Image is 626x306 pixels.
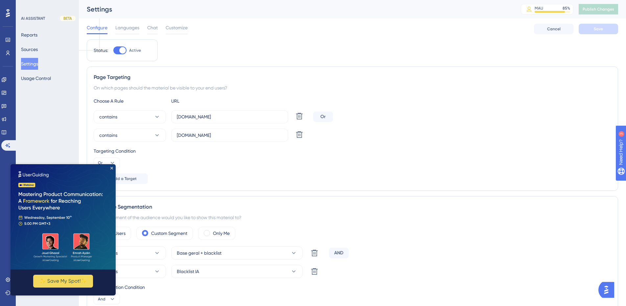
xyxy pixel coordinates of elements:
[598,280,618,300] iframe: UserGuiding AI Assistant Launcher
[94,173,148,184] button: Add a Target
[583,7,614,12] span: Publish Changes
[21,58,38,70] button: Settings
[94,97,166,105] div: Choose A Rule
[129,48,141,53] span: Active
[21,43,38,55] button: Sources
[547,26,561,32] span: Cancel
[579,4,618,14] button: Publish Changes
[177,132,283,139] input: yourwebsite.com/path
[94,129,166,142] button: contains
[46,3,48,9] div: 3
[21,16,45,21] div: AI ASSISTANT
[579,24,618,34] button: Save
[94,84,611,92] div: On which pages should the material be visible to your end users?
[60,16,76,21] div: BETA
[94,283,611,291] div: Segmentation Condition
[15,2,41,10] span: Need Help?
[98,296,105,302] span: And
[147,24,158,32] span: Chat
[329,248,349,258] div: AND
[166,24,188,32] span: Customize
[151,229,187,237] label: Custom Segment
[100,3,103,5] div: Close Preview
[94,214,611,221] div: Which segment of the audience would you like to show this material to?
[177,249,221,257] span: Base geral + blacklist
[94,46,108,54] div: Status:
[177,268,199,275] span: Blacklist IA
[534,24,573,34] button: Cancel
[21,72,51,84] button: Usage Control
[99,113,117,121] span: contains
[99,131,117,139] span: contains
[94,265,166,278] button: matches
[94,294,120,304] button: And
[213,229,230,237] label: Only Me
[21,29,37,41] button: Reports
[94,158,120,168] button: Or
[115,24,139,32] span: Languages
[94,147,611,155] div: Targeting Condition
[94,203,611,211] div: Audience Segmentation
[98,160,103,166] span: Or
[87,5,504,14] div: Settings
[535,6,543,11] div: MAU
[23,111,82,123] button: ✨ Save My Spot!✨
[563,6,570,11] div: 85 %
[94,73,611,81] div: Page Targeting
[94,246,166,260] button: matches
[108,229,126,237] label: All Users
[171,265,303,278] button: Blacklist IA
[94,110,166,123] button: contains
[171,97,243,105] div: URL
[171,246,303,260] button: Base geral + blacklist
[112,176,137,181] span: Add a Target
[87,24,107,32] span: Configure
[594,26,603,32] span: Save
[177,113,283,120] input: yourwebsite.com/path
[313,112,333,122] div: Or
